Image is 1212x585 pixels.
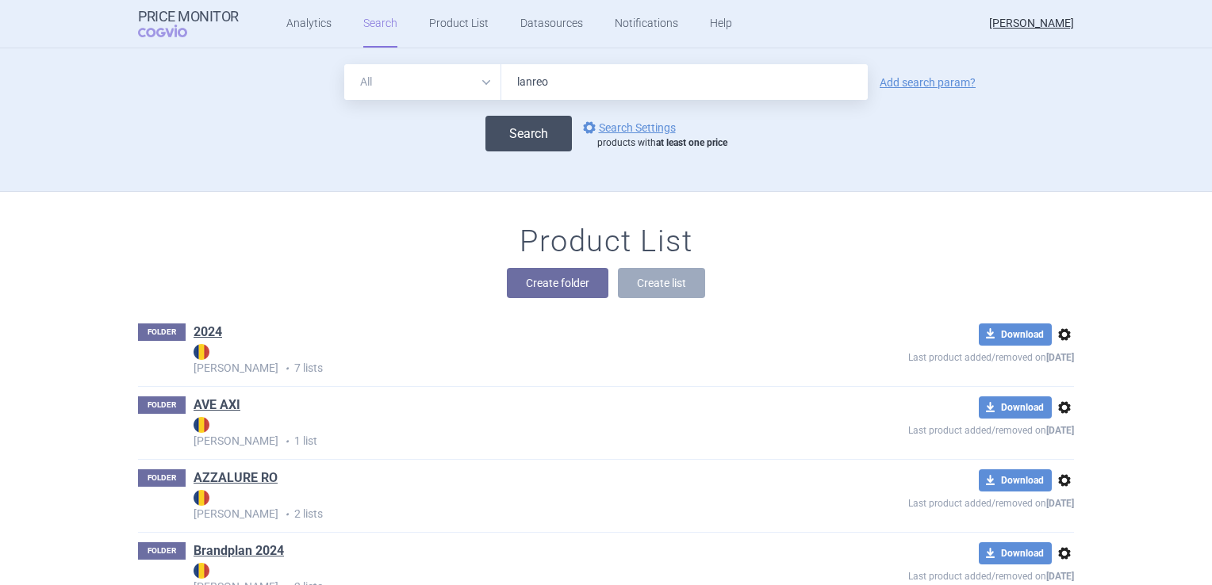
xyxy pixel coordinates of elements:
strong: [PERSON_NAME] [194,344,793,374]
p: 7 lists [194,344,793,377]
i: • [278,434,294,449]
p: FOLDER [138,542,186,560]
p: 1 list [194,417,793,449]
p: FOLDER [138,323,186,341]
p: Last product added/removed on [793,564,1074,584]
strong: [PERSON_NAME] [194,490,793,520]
i: • [278,361,294,377]
strong: [DATE] [1046,571,1074,582]
strong: [PERSON_NAME] [194,417,793,447]
a: 2024 [194,323,222,341]
p: 2 lists [194,490,793,522]
button: Create folder [507,268,608,298]
strong: [DATE] [1046,498,1074,509]
a: AZZALURE RO [194,469,278,487]
span: COGVIO [138,25,209,37]
strong: at least one price [656,137,727,148]
p: FOLDER [138,396,186,414]
strong: Price Monitor [138,9,239,25]
a: Brandplan 2024 [194,542,284,560]
strong: [DATE] [1046,352,1074,363]
button: Create list [618,268,705,298]
h1: 2024 [194,323,222,344]
p: Last product added/removed on [793,346,1074,365]
img: RO [194,417,209,433]
h1: AZZALURE RO [194,469,278,490]
strong: [DATE] [1046,425,1074,436]
a: Price MonitorCOGVIO [138,9,239,39]
p: Last product added/removed on [793,491,1074,511]
a: AVE AXI [194,396,240,414]
a: Search Settings [580,118,676,137]
button: Search [485,116,572,151]
p: FOLDER [138,469,186,487]
a: Add search param? [880,77,976,88]
button: Download [979,542,1052,564]
div: products with [597,137,727,150]
i: • [278,507,294,522]
button: Download [979,396,1052,419]
img: RO [194,344,209,360]
h1: Brandplan 2024 [194,542,284,563]
button: Download [979,323,1052,346]
p: Last product added/removed on [793,419,1074,438]
img: RO [194,490,209,506]
h1: AVE AXI [194,396,240,417]
img: RO [194,563,209,579]
h1: Product List [520,224,692,260]
button: Download [979,469,1052,491]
